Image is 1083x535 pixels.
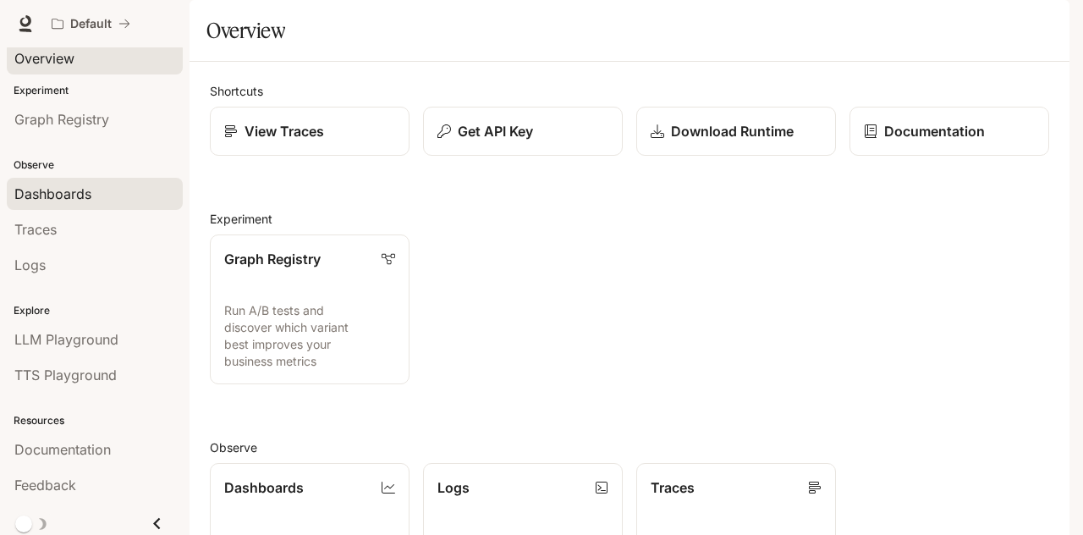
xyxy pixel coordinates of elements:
[458,121,533,141] p: Get API Key
[210,210,1049,228] h2: Experiment
[636,107,836,156] a: Download Runtime
[210,107,410,156] a: View Traces
[206,14,285,47] h1: Overview
[210,438,1049,456] h2: Observe
[849,107,1049,156] a: Documentation
[44,7,138,41] button: All workspaces
[224,477,304,498] p: Dashboards
[671,121,794,141] p: Download Runtime
[210,234,410,384] a: Graph RegistryRun A/B tests and discover which variant best improves your business metrics
[245,121,324,141] p: View Traces
[651,477,695,498] p: Traces
[70,17,112,31] p: Default
[210,82,1049,100] h2: Shortcuts
[884,121,985,141] p: Documentation
[224,249,321,269] p: Graph Registry
[224,302,395,370] p: Run A/B tests and discover which variant best improves your business metrics
[437,477,470,498] p: Logs
[423,107,623,156] button: Get API Key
